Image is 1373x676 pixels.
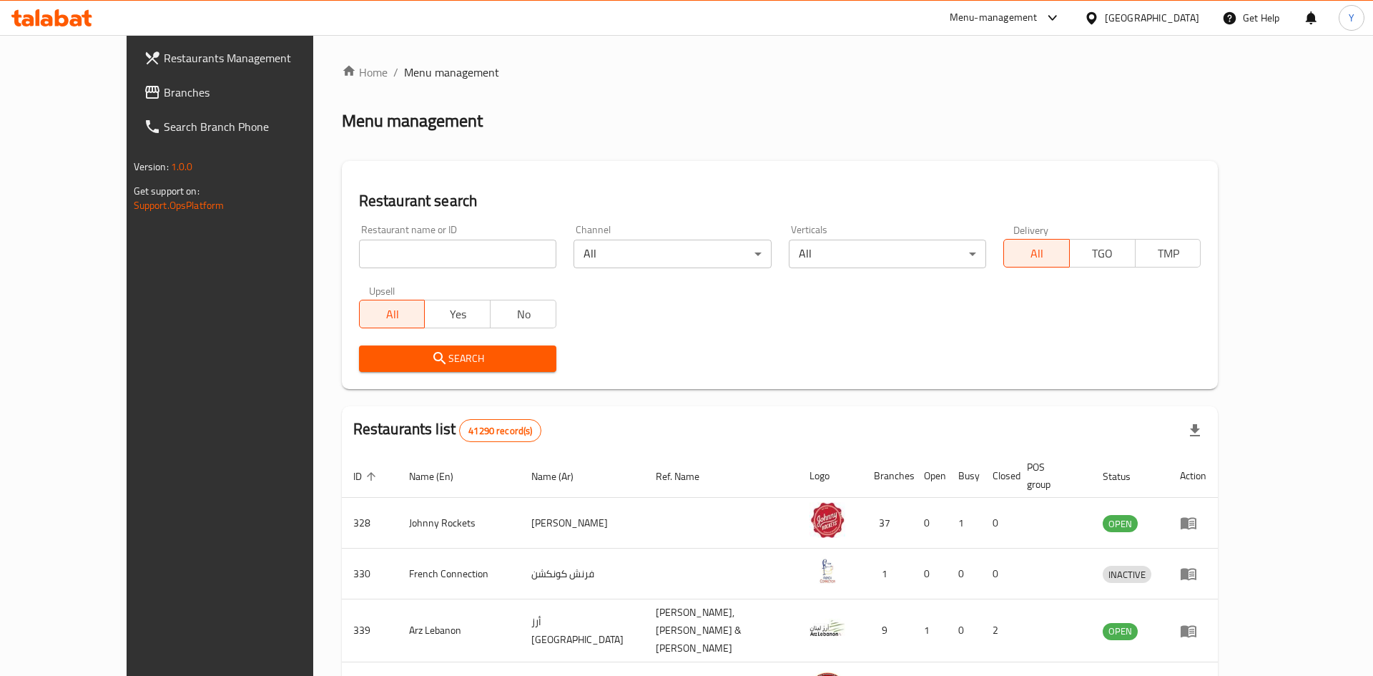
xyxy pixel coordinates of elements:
[644,599,798,662] td: [PERSON_NAME],[PERSON_NAME] & [PERSON_NAME]
[1027,459,1075,493] span: POS group
[947,498,981,549] td: 1
[574,240,771,268] div: All
[809,610,845,646] img: Arz Lebanon
[342,498,398,549] td: 328
[404,64,499,81] span: Menu management
[1010,243,1064,264] span: All
[862,549,912,599] td: 1
[809,553,845,589] img: French Connection
[359,346,556,372] button: Search
[1349,10,1354,26] span: Y
[134,182,200,200] span: Get support on:
[1103,623,1138,640] div: OPEN
[342,549,398,599] td: 330
[353,418,542,442] h2: Restaurants list
[862,498,912,549] td: 37
[359,240,556,268] input: Search for restaurant name or ID..
[981,498,1015,549] td: 0
[164,118,345,135] span: Search Branch Phone
[1141,243,1196,264] span: TMP
[1013,225,1049,235] label: Delivery
[134,157,169,176] span: Version:
[520,599,644,662] td: أرز [GEOGRAPHIC_DATA]
[398,599,521,662] td: Arz Lebanon
[1178,413,1212,448] div: Export file
[1180,565,1206,582] div: Menu
[1076,243,1130,264] span: TGO
[393,64,398,81] li: /
[912,498,947,549] td: 0
[947,599,981,662] td: 0
[164,49,345,67] span: Restaurants Management
[460,424,541,438] span: 41290 record(s)
[459,419,541,442] div: Total records count
[520,498,644,549] td: [PERSON_NAME]
[947,454,981,498] th: Busy
[1105,10,1199,26] div: [GEOGRAPHIC_DATA]
[1180,514,1206,532] div: Menu
[132,41,356,75] a: Restaurants Management
[862,454,912,498] th: Branches
[912,549,947,599] td: 0
[1180,622,1206,640] div: Menu
[342,64,1219,81] nav: breadcrumb
[132,109,356,144] a: Search Branch Phone
[164,84,345,101] span: Branches
[1168,454,1218,498] th: Action
[409,468,472,485] span: Name (En)
[1135,239,1201,268] button: TMP
[132,75,356,109] a: Branches
[656,468,718,485] span: Ref. Name
[1103,623,1138,640] span: OPEN
[1069,239,1136,268] button: TGO
[342,109,483,132] h2: Menu management
[359,300,425,328] button: All
[947,549,981,599] td: 0
[171,157,193,176] span: 1.0.0
[424,300,491,328] button: Yes
[342,64,388,81] a: Home
[398,498,521,549] td: Johnny Rockets
[353,468,380,485] span: ID
[342,599,398,662] td: 339
[798,454,862,498] th: Logo
[862,599,912,662] td: 9
[370,350,545,368] span: Search
[496,304,551,325] span: No
[1003,239,1070,268] button: All
[981,599,1015,662] td: 2
[950,9,1038,26] div: Menu-management
[531,468,592,485] span: Name (Ar)
[1103,566,1151,583] div: INACTIVE
[520,549,644,599] td: فرنش كونكشن
[369,285,395,295] label: Upsell
[809,502,845,538] img: Johnny Rockets
[490,300,556,328] button: No
[398,549,521,599] td: French Connection
[1103,468,1149,485] span: Status
[912,454,947,498] th: Open
[789,240,986,268] div: All
[981,454,1015,498] th: Closed
[365,304,420,325] span: All
[981,549,1015,599] td: 0
[1103,516,1138,532] span: OPEN
[912,599,947,662] td: 1
[359,190,1201,212] h2: Restaurant search
[134,196,225,215] a: Support.OpsPlatform
[1103,567,1151,583] span: INACTIVE
[430,304,485,325] span: Yes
